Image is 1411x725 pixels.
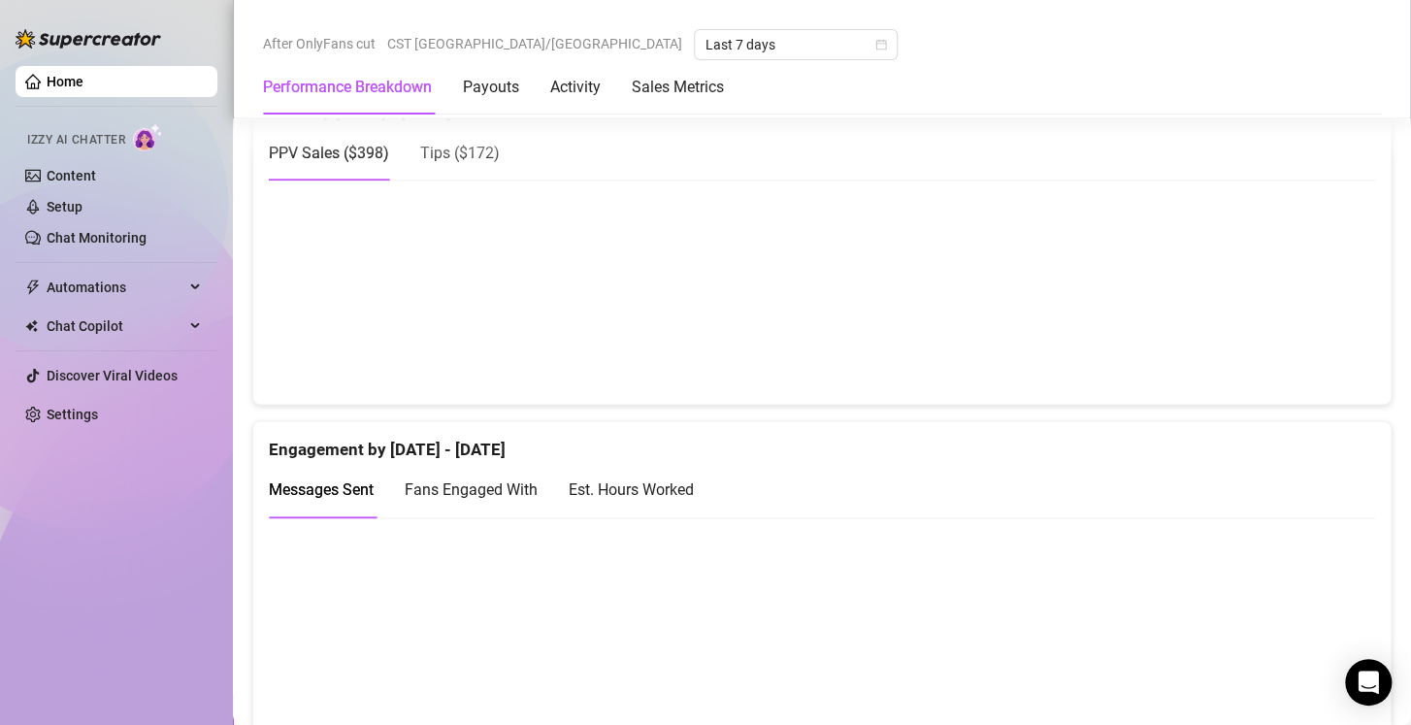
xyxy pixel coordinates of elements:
img: logo-BBDzfeDw.svg [16,29,161,49]
span: Chat Copilot [47,311,184,342]
span: Fans Engaged With [405,480,538,499]
a: Setup [47,199,82,214]
div: Est. Hours Worked [569,478,694,502]
a: Chat Monitoring [47,230,147,246]
a: Content [47,168,96,183]
span: Messages Sent [269,480,374,499]
a: Discover Viral Videos [47,368,178,383]
a: Home [47,74,83,89]
span: CST [GEOGRAPHIC_DATA]/[GEOGRAPHIC_DATA] [387,29,682,58]
span: Automations [47,272,184,303]
span: thunderbolt [25,280,41,295]
span: After OnlyFans cut [263,29,376,58]
span: Izzy AI Chatter [27,131,125,149]
div: Payouts [463,76,519,99]
span: Last 7 days [705,30,886,59]
img: AI Chatter [133,123,163,151]
span: calendar [875,39,887,50]
span: Tips ( $172 ) [420,144,500,162]
div: Sales Metrics [632,76,724,99]
div: Engagement by [DATE] - [DATE] [269,421,1375,463]
div: Open Intercom Messenger [1345,659,1392,706]
img: Chat Copilot [25,319,38,333]
a: Settings [47,407,98,422]
div: Performance Breakdown [263,76,432,99]
div: Activity [550,76,601,99]
span: PPV Sales ( $398 ) [269,144,389,162]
